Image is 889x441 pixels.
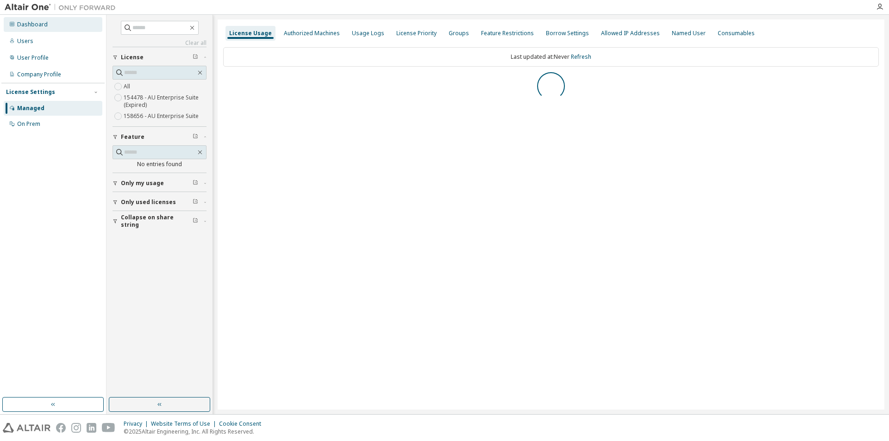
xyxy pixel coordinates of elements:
[102,423,115,433] img: youtube.svg
[124,428,267,435] p: © 2025 Altair Engineering, Inc. All Rights Reserved.
[672,30,706,37] div: Named User
[151,420,219,428] div: Website Terms of Use
[17,21,48,28] div: Dashboard
[223,47,879,67] div: Last updated at: Never
[193,217,198,225] span: Clear filter
[5,3,120,12] img: Altair One
[121,180,164,187] span: Only my usage
[121,199,176,206] span: Only used licenses
[3,423,50,433] img: altair_logo.svg
[113,127,207,147] button: Feature
[229,30,272,37] div: License Usage
[284,30,340,37] div: Authorized Machines
[449,30,469,37] div: Groups
[219,420,267,428] div: Cookie Consent
[124,81,132,92] label: All
[193,54,198,61] span: Clear filter
[193,180,198,187] span: Clear filter
[124,111,200,122] label: 158656 - AU Enterprise Suite
[121,214,193,229] span: Collapse on share string
[113,47,207,68] button: License
[718,30,755,37] div: Consumables
[193,133,198,141] span: Clear filter
[113,211,207,231] button: Collapse on share string
[113,161,207,168] div: No entries found
[352,30,384,37] div: Usage Logs
[17,120,40,128] div: On Prem
[121,54,144,61] span: License
[6,88,55,96] div: License Settings
[546,30,589,37] div: Borrow Settings
[124,92,207,111] label: 154478 - AU Enterprise Suite (Expired)
[17,37,33,45] div: Users
[193,199,198,206] span: Clear filter
[113,39,207,47] a: Clear all
[396,30,437,37] div: License Priority
[124,420,151,428] div: Privacy
[17,71,61,78] div: Company Profile
[113,173,207,193] button: Only my usage
[121,133,144,141] span: Feature
[87,423,96,433] img: linkedin.svg
[601,30,660,37] div: Allowed IP Addresses
[481,30,534,37] div: Feature Restrictions
[113,192,207,212] button: Only used licenses
[17,105,44,112] div: Managed
[56,423,66,433] img: facebook.svg
[71,423,81,433] img: instagram.svg
[17,54,49,62] div: User Profile
[571,53,591,61] a: Refresh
